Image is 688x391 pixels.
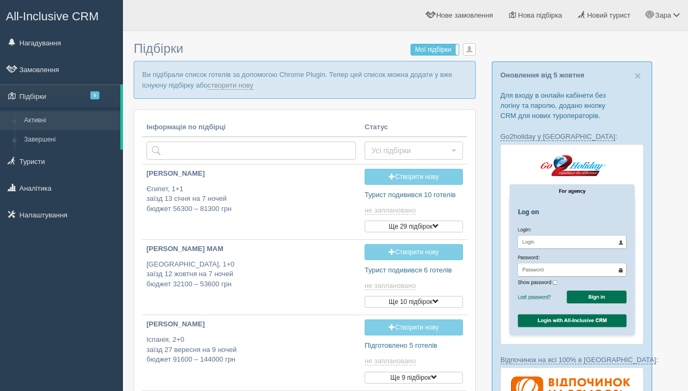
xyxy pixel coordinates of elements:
button: Close [635,70,641,81]
a: не заплановано [365,281,418,290]
a: Відпочинок на всі 100% в [GEOGRAPHIC_DATA] [500,356,656,364]
input: Пошук за країною або туристом [146,142,356,160]
span: 5 [90,91,99,99]
span: не заплановано [365,357,416,365]
span: Зара [655,11,671,19]
span: All-Inclusive CRM [6,10,99,23]
a: не заплановано [365,206,418,215]
p: Турист подивився 6 готелів [365,265,463,276]
a: Створити нову [365,244,463,260]
span: Новий турист [587,11,630,19]
a: створити нову [207,81,253,90]
button: Ще 10 підбірок [365,296,463,308]
p: : [500,131,644,142]
a: [PERSON_NAME] Єгипет, 1+1заїзд 13 січня на 7 ночейбюджет 56300 – 81300 грн [142,165,360,223]
span: не заплановано [365,281,416,290]
a: [PERSON_NAME] Іспанія, 2+0заїзд 27 вересня на 9 ночейбюджет 91600 – 144000 грн [142,315,360,373]
a: Завершені [19,130,120,150]
p: Ви підібрали список готелів за допомогою Chrome Plugin. Тепер цей список можна додати у вже існую... [134,61,476,98]
span: Усі підбірки [372,145,449,156]
a: Створити нову [365,319,463,335]
th: Інформація по підбірці [142,118,360,137]
img: go2holiday-login-via-crm-for-travel-agents.png [500,144,644,345]
span: Нове замовлення [436,11,493,19]
button: Ще 29 підбірок [365,221,463,232]
span: × [635,69,641,82]
p: [PERSON_NAME] MAM [146,244,356,254]
p: [PERSON_NAME] [146,169,356,179]
p: [PERSON_NAME] [146,319,356,330]
a: не заплановано [365,357,418,365]
a: Активні [19,111,120,130]
p: Єгипет, 1+1 заїзд 13 січня на 7 ночей бюджет 56300 – 81300 грн [146,184,356,214]
label: Мої підбірки [411,44,459,55]
p: Іспанія, 2+0 заїзд 27 вересня на 9 ночей бюджет 91600 – 144000 грн [146,335,356,365]
p: Підготовлено 5 готелів [365,341,463,351]
span: не заплановано [365,206,416,215]
button: Ще 9 підбірок [365,372,463,384]
span: Підбірки [134,41,183,56]
a: Створити нову [365,169,463,185]
p: : [500,355,644,365]
a: Оновлення від 5 жовтня [500,71,584,79]
p: [GEOGRAPHIC_DATA], 1+0 заїзд 12 жовтня на 7 ночей бюджет 32100 – 53600 грн [146,260,356,290]
span: Нова підбірка [518,11,562,19]
p: Турист подивився 10 готелів [365,190,463,200]
p: Для входу в онлайн кабінети без логіну та паролю, додано кнопку CRM для нових туроператорів. [500,90,644,121]
a: All-Inclusive CRM [1,1,122,30]
a: Go2holiday у [GEOGRAPHIC_DATA] [500,132,615,141]
a: [PERSON_NAME] MAM [GEOGRAPHIC_DATA], 1+0заїзд 12 жовтня на 7 ночейбюджет 32100 – 53600 грн [142,240,360,298]
button: Усі підбірки [365,142,463,160]
th: Статус [360,118,467,137]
